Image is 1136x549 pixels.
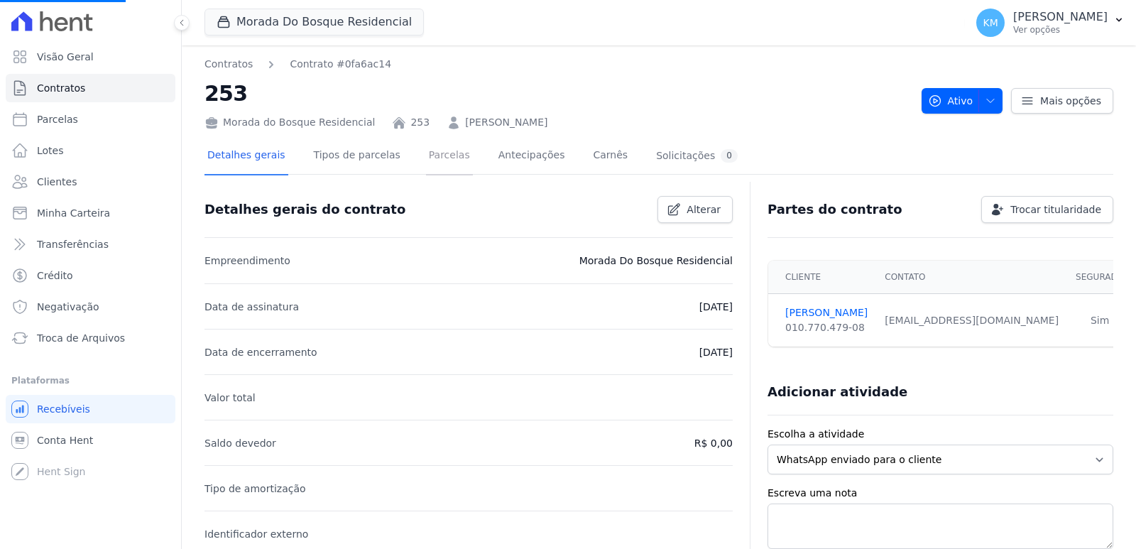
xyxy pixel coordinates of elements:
[785,305,868,320] a: [PERSON_NAME]
[694,435,733,452] p: R$ 0,00
[1013,10,1108,24] p: [PERSON_NAME]
[785,320,868,335] div: 010.770.479-08
[1040,94,1101,108] span: Mais opções
[37,50,94,64] span: Visão Geral
[6,230,175,259] a: Transferências
[768,201,902,218] h3: Partes do contrato
[6,199,175,227] a: Minha Carteira
[290,57,391,72] a: Contrato #0fa6ac14
[876,261,1067,294] th: Contato
[768,486,1113,501] label: Escreva uma nota
[37,331,125,345] span: Troca de Arquivos
[410,115,430,130] a: 253
[6,136,175,165] a: Lotes
[922,88,1003,114] button: Ativo
[204,252,290,269] p: Empreendimento
[721,149,738,163] div: 0
[579,252,733,269] p: Morada Do Bosque Residencial
[768,427,1113,442] label: Escolha a atividade
[699,344,733,361] p: [DATE]
[204,57,253,72] a: Contratos
[1013,24,1108,36] p: Ver opções
[37,206,110,220] span: Minha Carteira
[6,293,175,321] a: Negativação
[204,526,308,543] p: Identificador externo
[768,384,907,401] h3: Adicionar atividade
[6,105,175,134] a: Parcelas
[37,433,93,447] span: Conta Hent
[204,57,910,72] nav: Breadcrumb
[37,402,90,416] span: Recebíveis
[6,168,175,196] a: Clientes
[657,196,733,223] a: Alterar
[687,202,721,217] span: Alterar
[1067,261,1132,294] th: Segurado
[204,435,276,452] p: Saldo devedor
[37,237,109,251] span: Transferências
[699,298,733,315] p: [DATE]
[656,149,738,163] div: Solicitações
[204,298,299,315] p: Data de assinatura
[465,115,547,130] a: [PERSON_NAME]
[653,138,741,175] a: Solicitações0
[204,138,288,175] a: Detalhes gerais
[37,112,78,126] span: Parcelas
[6,43,175,71] a: Visão Geral
[6,395,175,423] a: Recebíveis
[928,88,973,114] span: Ativo
[37,268,73,283] span: Crédito
[768,261,876,294] th: Cliente
[204,77,910,109] h2: 253
[6,426,175,455] a: Conta Hent
[37,143,64,158] span: Lotes
[37,175,77,189] span: Clientes
[965,3,1136,43] button: KM [PERSON_NAME] Ver opções
[311,138,403,175] a: Tipos de parcelas
[1010,202,1101,217] span: Trocar titularidade
[1011,88,1113,114] a: Mais opções
[37,81,85,95] span: Contratos
[204,57,391,72] nav: Breadcrumb
[426,138,473,175] a: Parcelas
[204,480,306,497] p: Tipo de amortização
[981,196,1113,223] a: Trocar titularidade
[885,313,1059,328] div: [EMAIL_ADDRESS][DOMAIN_NAME]
[983,18,998,28] span: KM
[496,138,568,175] a: Antecipações
[1067,294,1132,347] td: Sim
[204,201,405,218] h3: Detalhes gerais do contrato
[11,372,170,389] div: Plataformas
[204,9,424,36] button: Morada Do Bosque Residencial
[204,389,256,406] p: Valor total
[6,261,175,290] a: Crédito
[6,324,175,352] a: Troca de Arquivos
[204,115,375,130] div: Morada do Bosque Residencial
[590,138,630,175] a: Carnês
[37,300,99,314] span: Negativação
[6,74,175,102] a: Contratos
[204,344,317,361] p: Data de encerramento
